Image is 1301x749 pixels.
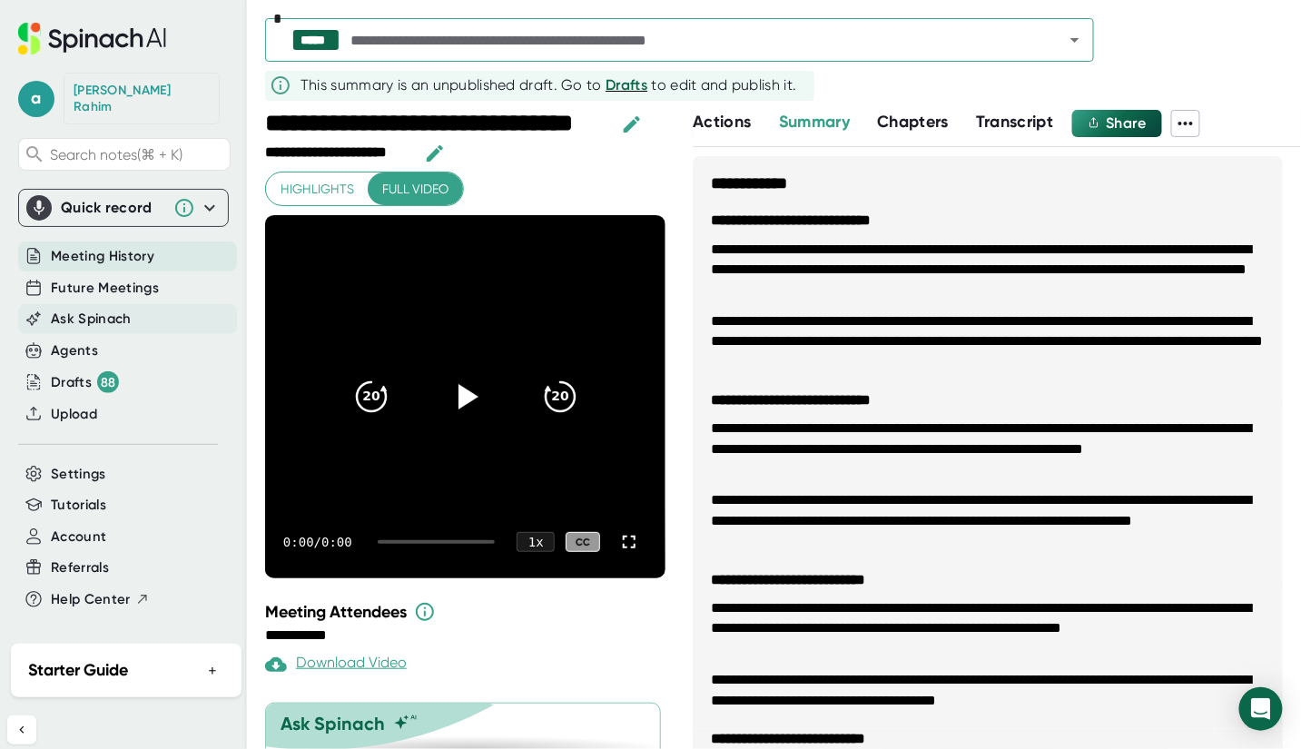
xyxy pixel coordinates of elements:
[265,601,670,623] div: Meeting Attendees
[51,527,106,547] button: Account
[877,112,949,132] span: Chapters
[779,112,850,132] span: Summary
[51,371,119,393] div: Drafts
[18,81,54,117] span: a
[281,713,385,734] div: Ask Spinach
[51,495,106,516] button: Tutorials
[779,110,850,134] button: Summary
[1107,114,1147,132] span: Share
[26,190,221,226] div: Quick record
[51,340,98,361] button: Agents
[51,246,154,267] button: Meeting History
[606,76,647,94] span: Drafts
[50,146,225,163] span: Search notes (⌘ + K)
[266,172,369,206] button: Highlights
[51,404,97,425] button: Upload
[74,83,210,114] div: Abdul Rahim
[51,557,109,578] button: Referrals
[97,371,119,393] div: 88
[1062,27,1088,53] button: Open
[281,178,354,201] span: Highlights
[201,657,224,684] button: +
[51,589,131,610] span: Help Center
[1239,687,1283,731] div: Open Intercom Messenger
[976,110,1054,134] button: Transcript
[51,464,106,485] button: Settings
[301,74,797,96] div: This summary is an unpublished draft. Go to to edit and publish it.
[566,532,600,553] div: CC
[606,74,647,96] button: Drafts
[51,371,119,393] button: Drafts 88
[693,112,751,132] span: Actions
[877,110,949,134] button: Chapters
[51,278,159,299] button: Future Meetings
[382,178,448,201] span: Full video
[1072,110,1163,137] button: Share
[517,532,555,552] div: 1 x
[28,658,128,683] h2: Starter Guide
[51,309,132,330] button: Ask Spinach
[61,199,164,217] div: Quick record
[265,654,407,675] div: Download Video
[693,110,751,134] button: Actions
[368,172,463,206] button: Full video
[283,535,356,549] div: 0:00 / 0:00
[51,589,150,610] button: Help Center
[976,112,1054,132] span: Transcript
